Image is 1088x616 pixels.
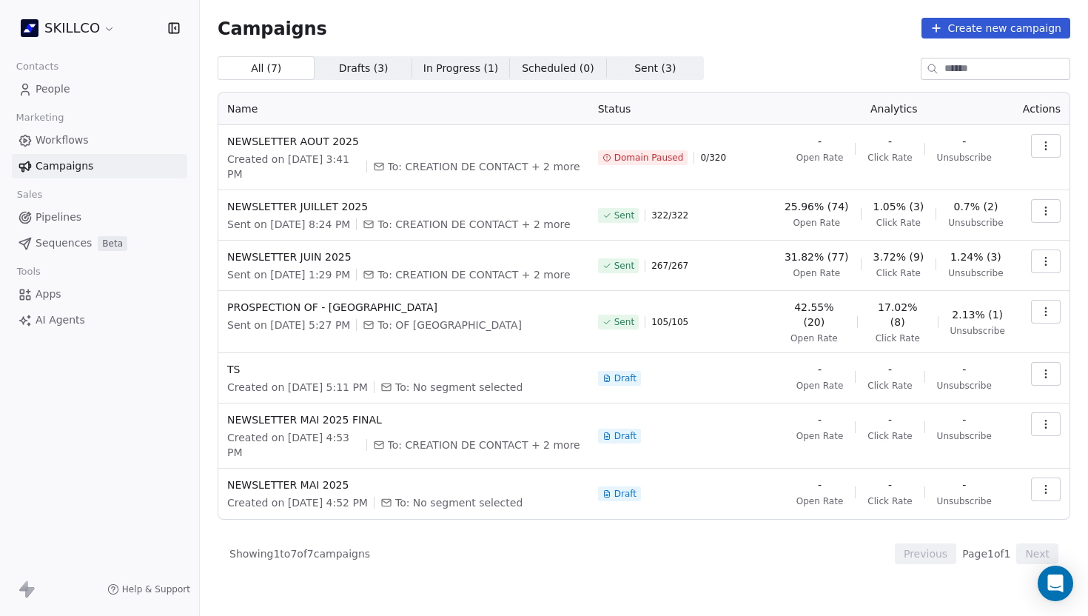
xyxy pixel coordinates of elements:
[36,158,93,174] span: Campaigns
[18,16,118,41] button: SKILLCO
[388,438,580,452] span: To: CREATION DE CONTACT + 2 more
[796,430,844,442] span: Open Rate
[10,184,49,206] span: Sales
[888,412,892,427] span: -
[227,412,580,427] span: NEWSLETTER MAI 2025 FINAL
[10,56,65,78] span: Contacts
[589,93,774,125] th: Status
[423,61,499,76] span: In Progress ( 1 )
[876,332,920,344] span: Click Rate
[12,154,187,178] a: Campaigns
[227,495,368,510] span: Created on [DATE] 4:52 PM
[937,380,992,392] span: Unsubscribe
[950,325,1005,337] span: Unsubscribe
[876,217,921,229] span: Click Rate
[870,300,926,329] span: 17.02% (8)
[895,543,956,564] button: Previous
[395,380,523,395] span: To: No segment selected
[227,478,580,492] span: NEWSLETTER MAI 2025
[818,478,822,492] span: -
[122,583,190,595] span: Help & Support
[937,152,992,164] span: Unsubscribe
[793,267,840,279] span: Open Rate
[12,282,187,307] a: Apps
[227,380,368,395] span: Created on [DATE] 5:11 PM
[790,332,838,344] span: Open Rate
[12,231,187,255] a: SequencesBeta
[818,362,822,377] span: -
[937,430,992,442] span: Unsubscribe
[21,19,38,37] img: Skillco%20logo%20icon%20(2).png
[962,134,966,149] span: -
[339,61,389,76] span: Drafts ( 3 )
[1038,566,1073,601] div: Open Intercom Messenger
[962,546,1010,561] span: Page 1 of 1
[12,77,187,101] a: People
[227,430,360,460] span: Created on [DATE] 4:53 PM
[36,133,89,148] span: Workflows
[10,261,47,283] span: Tools
[229,546,370,561] span: Showing 1 to 7 of 7 campaigns
[388,159,580,174] span: To: CREATION DE CONTACT + 2 more
[867,495,912,507] span: Click Rate
[227,318,350,332] span: Sent on [DATE] 5:27 PM
[107,583,190,595] a: Help & Support
[227,152,360,181] span: Created on [DATE] 3:41 PM
[700,152,726,164] span: 0 / 320
[36,287,61,302] span: Apps
[876,267,921,279] span: Click Rate
[227,199,580,214] span: NEWSLETTER JUILLET 2025
[614,152,684,164] span: Domain Paused
[867,430,912,442] span: Click Rate
[651,260,688,272] span: 267 / 267
[873,250,924,264] span: 3.72% (9)
[36,81,70,97] span: People
[796,495,844,507] span: Open Rate
[651,316,688,328] span: 105 / 105
[867,152,912,164] span: Click Rate
[888,478,892,492] span: -
[962,478,966,492] span: -
[227,134,580,149] span: NEWSLETTER AOUT 2025
[227,300,580,315] span: PROSPECTION OF - [GEOGRAPHIC_DATA]
[1014,93,1069,125] th: Actions
[651,210,688,221] span: 322 / 322
[614,260,634,272] span: Sent
[952,307,1003,322] span: 2.13% (1)
[522,61,594,76] span: Scheduled ( 0 )
[377,267,570,282] span: To: CREATION DE CONTACT + 2 more
[377,318,522,332] span: To: OF MONTPELLIER
[12,308,187,332] a: AI Agents
[888,134,892,149] span: -
[818,134,822,149] span: -
[36,312,85,328] span: AI Agents
[937,495,992,507] span: Unsubscribe
[614,488,637,500] span: Draft
[218,18,327,38] span: Campaigns
[614,430,637,442] span: Draft
[44,19,100,38] span: SKILLCO
[377,217,570,232] span: To: CREATION DE CONTACT + 2 more
[218,93,589,125] th: Name
[950,250,1001,264] span: 1.24% (3)
[12,205,187,230] a: Pipelines
[395,495,523,510] span: To: No segment selected
[634,61,676,76] span: Sent ( 3 )
[785,250,849,264] span: 31.82% (77)
[867,380,912,392] span: Click Rate
[948,267,1003,279] span: Unsubscribe
[796,380,844,392] span: Open Rate
[614,210,634,221] span: Sent
[10,107,70,129] span: Marketing
[774,93,1014,125] th: Analytics
[12,128,187,153] a: Workflows
[36,235,92,251] span: Sequences
[98,236,127,251] span: Beta
[796,152,844,164] span: Open Rate
[921,18,1070,38] button: Create new campaign
[227,267,350,282] span: Sent on [DATE] 1:29 PM
[227,217,350,232] span: Sent on [DATE] 8:24 PM
[948,217,1003,229] span: Unsubscribe
[873,199,924,214] span: 1.05% (3)
[962,412,966,427] span: -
